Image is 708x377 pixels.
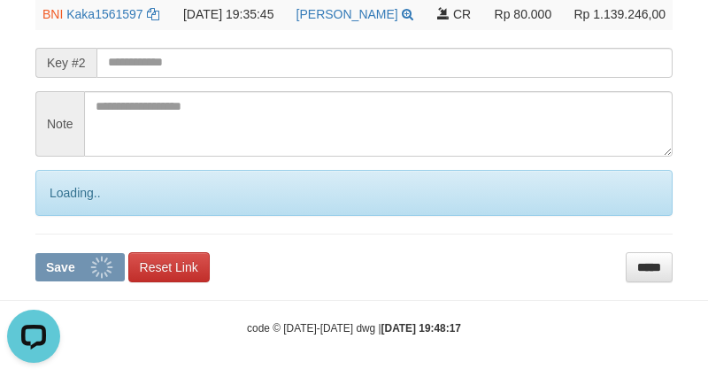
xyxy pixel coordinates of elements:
span: CR [453,7,471,21]
div: Loading.. [35,170,673,216]
a: Copy Kaka1561597 to clipboard [147,7,159,21]
button: Save [35,253,125,281]
a: Kaka1561597 [66,7,142,21]
span: Key #2 [35,48,96,78]
a: Reset Link [128,252,210,282]
small: code © [DATE]-[DATE] dwg | [247,322,461,335]
strong: [DATE] 19:48:17 [381,322,461,335]
span: Note [35,91,84,157]
button: Open LiveChat chat widget [7,7,60,60]
span: Reset Link [140,260,198,274]
span: Save [46,260,75,274]
span: BNI [42,7,63,21]
a: [PERSON_NAME] [296,7,398,21]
